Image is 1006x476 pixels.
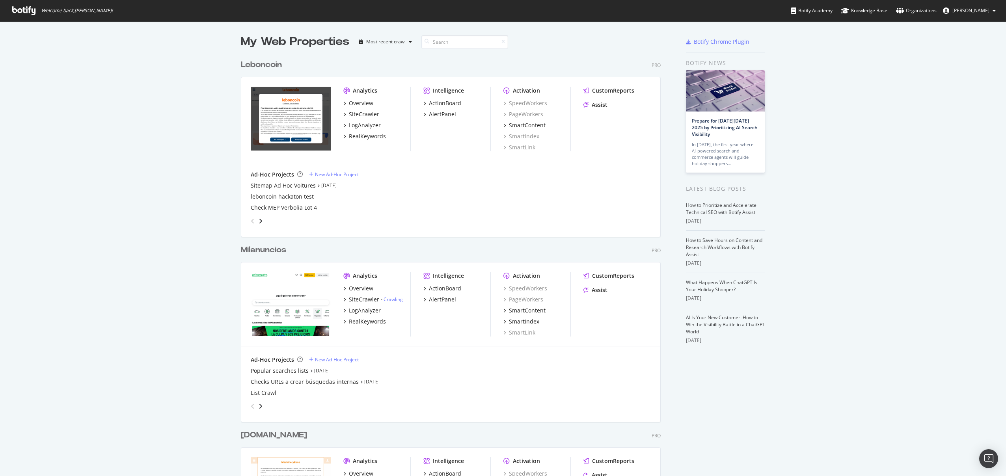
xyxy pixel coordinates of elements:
div: Ad-Hoc Projects [251,171,294,178]
a: SiteCrawler- Crawling [343,296,403,303]
div: Leboncoin [241,59,282,71]
a: Milanuncios [241,244,289,256]
span: Welcome back, [PERSON_NAME] ! [41,7,113,14]
a: [DOMAIN_NAME] [241,430,310,441]
button: [PERSON_NAME] [937,4,1002,17]
a: New Ad-Hoc Project [309,171,359,178]
div: ActionBoard [429,99,461,107]
a: Check MEP Verbolia Lot 4 [251,204,317,212]
div: Botify news [686,59,765,67]
a: CustomReports [583,87,634,95]
div: CustomReports [592,272,634,280]
img: leboncoin.fr [251,87,331,151]
div: [DATE] [686,218,765,225]
div: [DATE] [686,337,765,344]
a: CustomReports [583,272,634,280]
a: ActionBoard [423,284,461,292]
a: How to Prioritize and Accelerate Technical SEO with Botify Assist [686,202,756,216]
span: Julien Crenn [952,7,989,14]
div: angle-left [248,400,258,413]
div: [DATE] [686,260,765,267]
div: Botify Chrome Plugin [694,38,749,46]
a: Prepare for [DATE][DATE] 2025 by Prioritizing AI Search Visibility [692,117,758,138]
div: Activation [513,457,540,465]
div: Intelligence [433,272,464,280]
div: Checks URLs a crear búsquedas internas [251,378,359,386]
button: Most recent crawl [356,35,415,48]
a: AI Is Your New Customer: How to Win the Visibility Battle in a ChatGPT World [686,314,765,335]
div: PageWorkers [503,296,543,303]
a: Overview [343,99,373,107]
a: Botify Chrome Plugin [686,38,749,46]
div: SiteCrawler [349,110,379,118]
a: SmartIndex [503,318,539,325]
a: SmartLink [503,143,535,151]
div: Latest Blog Posts [686,184,765,193]
div: New Ad-Hoc Project [315,171,359,178]
div: Pro [652,247,661,254]
div: SpeedWorkers [503,99,547,107]
div: [DATE] [686,295,765,302]
div: Milanuncios [241,244,286,256]
a: SmartContent [503,307,546,314]
a: Assist [583,286,607,294]
a: New Ad-Hoc Project [309,356,359,363]
div: Pro [652,432,661,439]
div: ActionBoard [429,284,461,292]
a: What Happens When ChatGPT Is Your Holiday Shopper? [686,279,757,293]
a: [DATE] [314,367,330,374]
a: leboncoin hackaton test [251,193,314,201]
div: SmartIndex [509,318,539,325]
div: Open Intercom Messenger [979,449,998,468]
div: Ad-Hoc Projects [251,356,294,364]
div: SmartLink [503,329,535,337]
div: Analytics [353,87,377,95]
a: [DATE] [364,378,380,385]
a: SiteCrawler [343,110,379,118]
a: Leboncoin [241,59,285,71]
a: AlertPanel [423,110,456,118]
a: PageWorkers [503,110,543,118]
div: In [DATE], the first year where AI-powered search and commerce agents will guide holiday shoppers… [692,141,759,167]
div: CustomReports [592,457,634,465]
a: ActionBoard [423,99,461,107]
a: AlertPanel [423,296,456,303]
div: Knowledge Base [841,7,887,15]
div: CustomReports [592,87,634,95]
a: [DATE] [321,182,337,189]
a: Popular searches lists [251,367,309,375]
div: angle-right [258,217,263,225]
div: Botify Academy [791,7,833,15]
div: Intelligence [433,87,464,95]
div: Pro [652,62,661,69]
a: Overview [343,284,373,292]
div: angle-right [258,402,263,410]
div: RealKeywords [349,318,386,325]
div: Analytics [353,272,377,280]
div: SmartIndex [503,132,539,140]
div: SmartContent [509,121,546,129]
div: AlertPanel [429,110,456,118]
div: [DOMAIN_NAME] [241,430,307,441]
div: Overview [349,284,373,292]
a: Crawling [384,296,403,303]
div: New Ad-Hoc Project [315,356,359,363]
div: Assist [592,101,607,109]
div: - [381,296,403,303]
a: Sitemap Ad Hoc Voitures [251,182,316,190]
img: Prepare for Black Friday 2025 by Prioritizing AI Search Visibility [686,70,765,112]
div: SmartContent [509,307,546,314]
a: LogAnalyzer [343,307,381,314]
a: Assist [583,101,607,109]
input: Search [421,35,508,49]
div: Activation [513,272,540,280]
div: Organizations [896,7,937,15]
a: SpeedWorkers [503,284,547,292]
div: Most recent crawl [366,39,406,44]
div: LogAnalyzer [349,121,381,129]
